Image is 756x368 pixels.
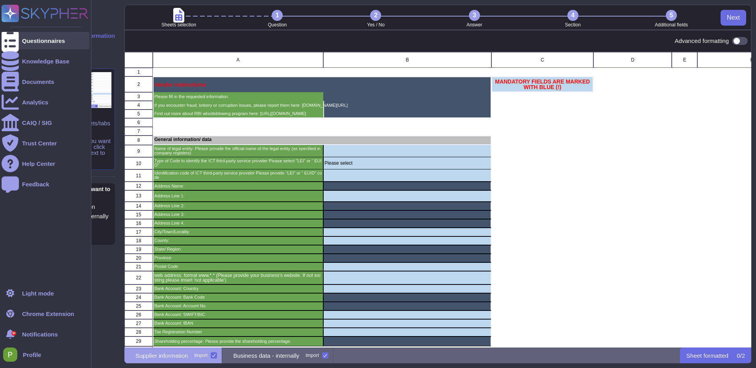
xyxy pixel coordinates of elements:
[124,201,153,210] div: 14
[154,184,322,188] p: Address Name:
[2,346,23,363] button: user
[154,94,322,99] p: Please fill in the requested information.
[721,10,746,26] button: Next
[154,111,322,115] p: Find out more about RBI whistleblowing program here: [URL][DOMAIN_NAME]
[22,161,55,167] div: Help Center
[124,336,153,346] div: 29
[124,136,153,145] div: 8
[727,15,740,21] span: Next
[674,37,748,45] div: Advanced formatting
[22,290,54,296] div: Light mode
[2,175,89,193] a: Feedback
[493,79,592,90] p: MANDATORY FIELDS ARE MARKED WITH BLUE (!)
[22,79,54,85] div: Documents
[124,219,153,227] div: 16
[154,82,322,87] p: Vendor instructions
[326,10,425,27] li: Yes / No
[124,182,153,190] div: 12
[124,227,153,236] div: 17
[83,33,115,39] p: Information
[631,58,634,62] span: D
[622,10,721,27] li: Additional fields
[154,171,322,180] p: Identification code of ICT third-party service provider Please provide "LEI" or " EUID" code
[124,92,153,101] div: 3
[124,293,153,301] div: 24
[370,10,381,21] div: 2
[272,10,283,21] div: 1
[11,331,16,336] div: 9+
[154,256,322,260] p: Province:
[737,353,745,359] p: 0 / 2
[124,310,153,319] div: 26
[666,10,677,21] div: 5
[124,145,153,157] div: 9
[154,264,322,269] p: Postal Code:
[2,134,89,152] a: Trust Center
[233,353,299,359] p: Business data - internally
[124,118,153,127] div: 6
[124,236,153,245] div: 18
[750,58,753,62] span: F
[124,157,153,169] div: 10
[124,101,153,110] div: 4
[194,353,208,358] div: Import
[124,319,153,327] div: 27
[124,68,153,76] div: 1
[306,353,319,358] div: Import
[130,10,228,27] li: Sheets selection
[154,286,322,291] p: Bank Account: Country
[154,137,490,142] p: General information/ data
[124,127,153,136] div: 7
[135,353,188,359] p: Supplier information
[22,331,58,337] span: Notifications
[22,120,52,126] div: CAIQ / SIG
[2,155,89,172] a: Help Center
[154,321,322,325] p: Bank Account: IBAN
[22,99,48,105] div: Analytics
[2,73,89,90] a: Documents
[124,210,153,219] div: 15
[124,245,153,253] div: 19
[2,305,89,322] a: Chrome Extension
[124,301,153,310] div: 25
[23,352,41,358] span: Profile
[524,10,622,27] li: Section
[22,38,65,44] div: Questionnaires
[154,304,322,308] p: Bank Account: Account No.
[22,311,74,317] div: Chrome Extension
[154,295,322,299] p: Bank Account: Bank Code
[154,147,322,155] p: Name of legal entity: Please provide the official name of the legal entity (as specified in compa...
[425,10,524,27] li: Answer
[124,271,153,284] div: 22
[567,10,578,21] div: 4
[2,52,89,70] a: Knowledge Base
[124,76,153,92] div: 2
[3,348,17,362] img: user
[154,194,322,198] p: Address Line 1:
[22,140,57,146] div: Trust Center
[124,346,153,355] div: 30
[124,190,153,202] div: 13
[124,284,153,293] div: 23
[22,181,49,187] div: Feedback
[22,58,69,64] div: Knowledge Base
[541,58,544,62] span: C
[124,169,153,182] div: 11
[686,353,728,359] p: Sheet formatted
[154,159,322,167] p: Type of Code to identify the ICT third-party service provider Please select "LEI" or " EUID"
[124,110,153,118] div: 5
[154,247,322,251] p: State/ Region:
[154,221,322,225] p: Address Line 4:
[154,312,322,317] p: Bank Account: SWIFT/BIC
[124,262,153,271] div: 21
[124,52,751,348] div: grid
[406,58,409,62] span: B
[154,339,322,343] p: Shareholding percentage: Please provide the shareholding percentage.
[124,253,153,262] div: 20
[154,103,322,107] p: If you encounter fraud, bribery or corruption issues, please report them here: [DOMAIN_NAME][URL]
[154,204,322,208] p: Address Line 2:
[469,10,480,21] div: 3
[154,230,322,234] p: City/Town/Locality:
[2,93,89,111] a: Analytics
[2,114,89,131] a: CAIQ / SIG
